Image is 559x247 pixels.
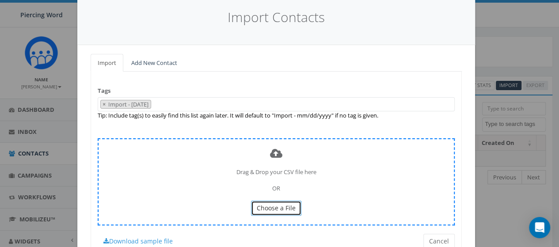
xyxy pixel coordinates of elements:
span: × [103,100,106,108]
span: OR [272,184,280,192]
label: Tip: Include tag(s) to easily find this list again later. It will default to "Import - mm/dd/yyyy... [98,111,378,120]
button: Remove item [101,100,107,109]
label: Tags [98,87,110,95]
span: Choose a File [257,204,296,212]
textarea: Search [153,101,158,109]
div: Drag & Drop your CSV file here [98,138,455,225]
li: Import - 10/15/2025 [100,100,151,109]
a: Import [91,54,123,72]
div: Open Intercom Messenger [529,217,550,238]
h4: Import Contacts [91,8,462,27]
a: Add New Contact [124,54,184,72]
span: Import - [DATE] [107,100,151,108]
